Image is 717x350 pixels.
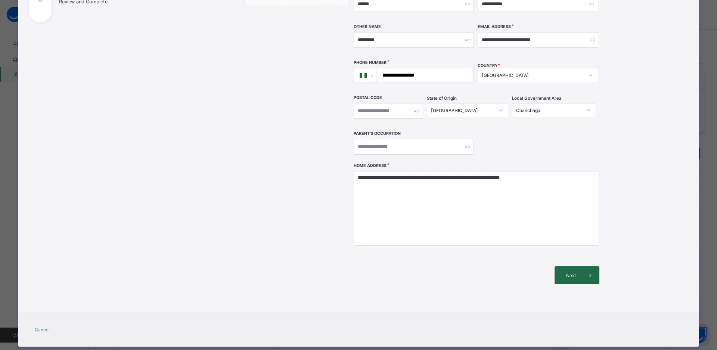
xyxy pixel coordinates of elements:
div: Chanchaga [516,108,582,113]
label: Home Address [354,163,387,168]
span: State of Origin [427,96,457,101]
label: Parent's Occupation [354,131,401,136]
label: Postal Code [354,95,382,100]
label: Phone Number [354,60,387,65]
span: Next [560,273,581,278]
div: [GEOGRAPHIC_DATA] [431,108,494,113]
span: Cancel [35,327,50,332]
label: Other Name [354,24,381,29]
span: Local Government Area [512,96,562,101]
div: [GEOGRAPHIC_DATA] [482,72,584,78]
label: Email Address [478,24,511,29]
span: COUNTRY [478,63,500,68]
